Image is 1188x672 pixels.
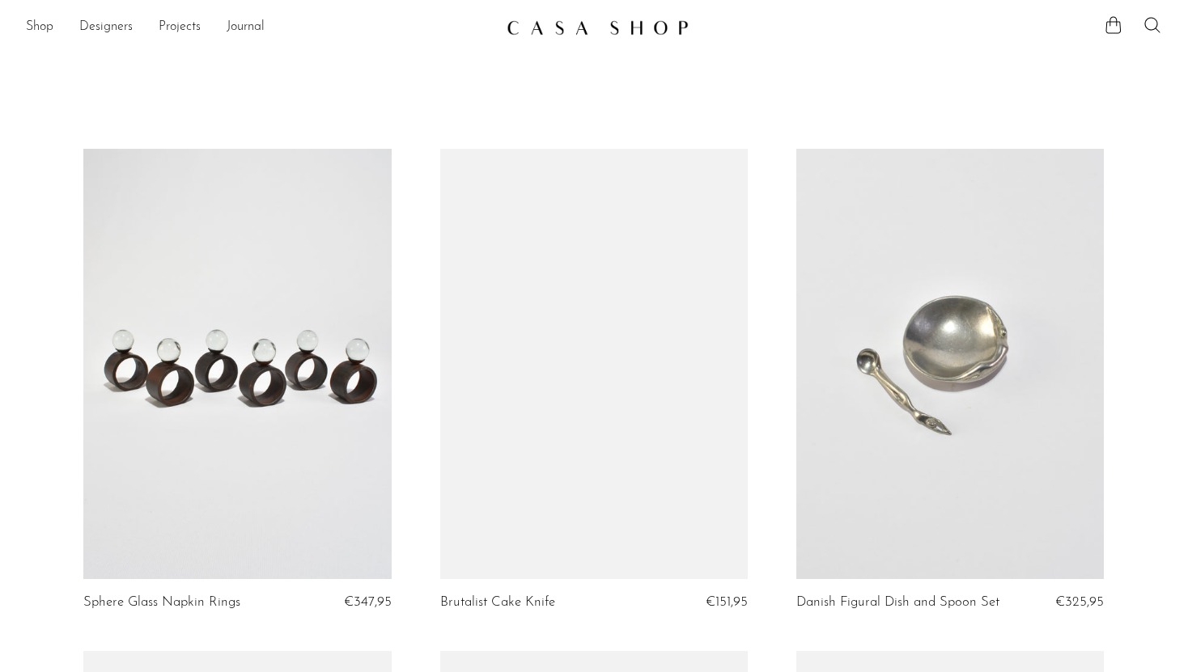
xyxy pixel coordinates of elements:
[26,14,494,41] nav: Desktop navigation
[440,595,555,610] a: Brutalist Cake Knife
[159,17,201,38] a: Projects
[26,17,53,38] a: Shop
[26,14,494,41] ul: NEW HEADER MENU
[344,595,392,609] span: €347,95
[227,17,265,38] a: Journal
[1055,595,1104,609] span: €325,95
[83,595,240,610] a: Sphere Glass Napkin Rings
[79,17,133,38] a: Designers
[706,595,748,609] span: €151,95
[796,595,999,610] a: Danish Figural Dish and Spoon Set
